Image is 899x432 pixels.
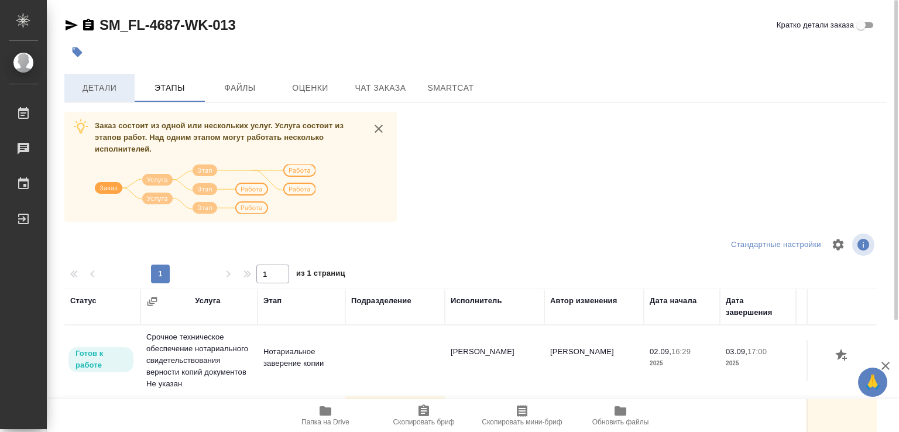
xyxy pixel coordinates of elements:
[370,120,387,138] button: close
[146,296,158,307] button: Сгруппировать
[263,346,339,369] p: Нотариальное заверение копии
[142,81,198,95] span: Этапы
[852,234,877,256] span: Посмотреть информацию
[571,399,670,432] button: Обновить файлы
[70,295,97,307] div: Статус
[592,418,649,426] span: Обновить файлы
[445,340,544,381] td: [PERSON_NAME]
[832,346,852,366] button: Добавить оценку
[650,347,671,356] p: 02.09,
[451,295,502,307] div: Исполнитель
[64,18,78,32] button: Скопировать ссылку для ЯМессенджера
[263,295,282,307] div: Этап
[728,236,824,254] div: split button
[802,358,866,369] p: страница
[863,370,883,395] span: 🙏
[726,347,747,356] p: 03.09,
[282,81,338,95] span: Оценки
[473,399,571,432] button: Скопировать мини-бриф
[195,295,220,307] div: Услуга
[650,295,696,307] div: Дата начала
[95,121,344,153] span: Заказ состоит из одной или нескольких услуг. Услуга состоит из этапов работ. Над одним этапом мог...
[140,325,258,396] td: Срочное техническое обеспечение нотариального свидетельствования верности копий документов Не указан
[99,17,236,33] a: SM_FL-4687-WK-013
[212,81,268,95] span: Файлы
[550,295,617,307] div: Автор изменения
[482,418,562,426] span: Скопировать мини-бриф
[351,295,411,307] div: Подразделение
[276,399,375,432] button: Папка на Drive
[76,348,126,371] p: Готов к работе
[726,358,790,369] p: 2025
[824,231,852,259] span: Настроить таблицу
[802,346,866,358] p: 2
[747,347,767,356] p: 17:00
[423,81,479,95] span: SmartCat
[777,19,854,31] span: Кратко детали заказа
[352,81,409,95] span: Чат заказа
[81,18,95,32] button: Скопировать ссылку
[544,340,644,381] td: [PERSON_NAME]
[393,418,454,426] span: Скопировать бриф
[301,418,349,426] span: Папка на Drive
[296,266,345,283] span: из 1 страниц
[71,81,128,95] span: Детали
[64,39,90,65] button: Добавить тэг
[858,368,887,397] button: 🙏
[726,295,790,318] div: Дата завершения
[375,399,473,432] button: Скопировать бриф
[650,358,714,369] p: 2025
[671,347,691,356] p: 16:29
